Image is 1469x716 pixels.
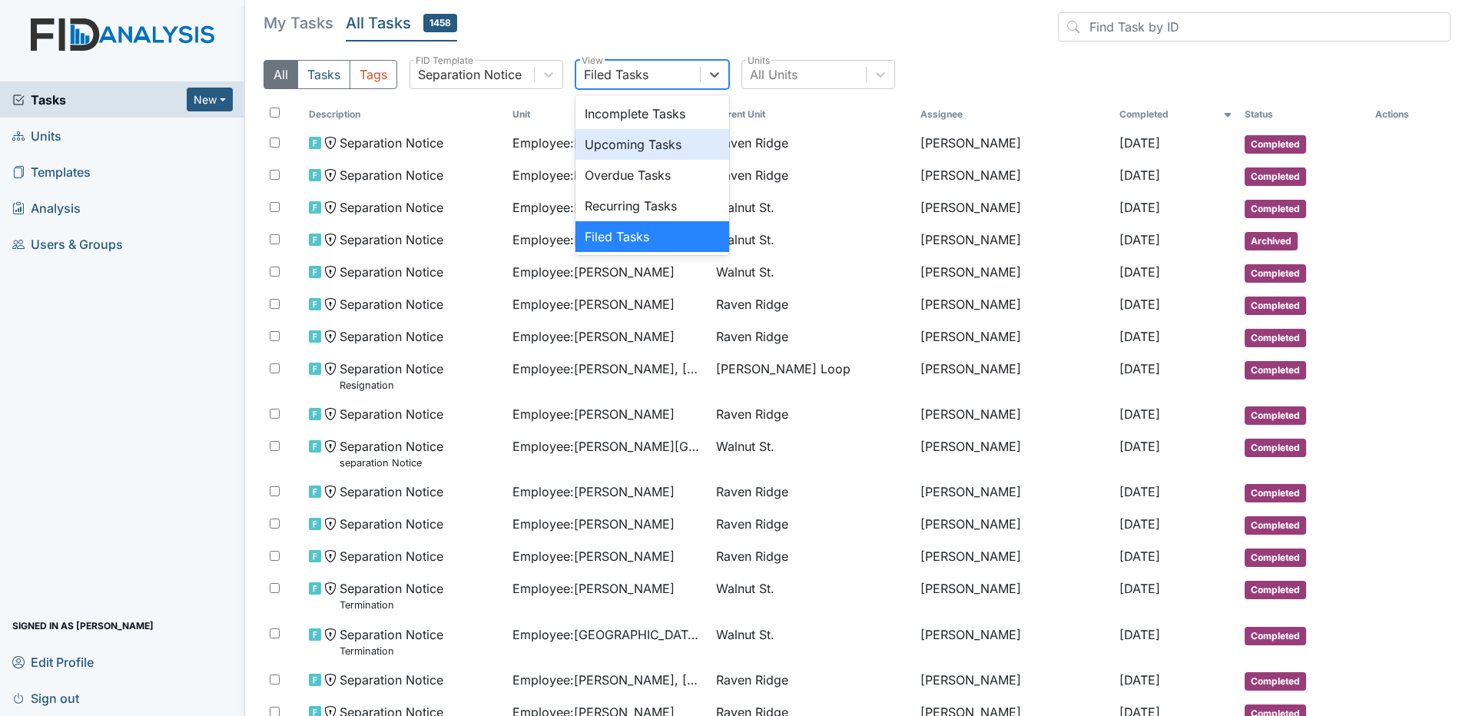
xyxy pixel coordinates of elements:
[512,671,704,689] span: Employee : [PERSON_NAME], [PERSON_NAME]
[512,295,675,313] span: Employee : [PERSON_NAME]
[264,60,397,89] div: Type filter
[1239,101,1369,128] th: Toggle SortBy
[1245,672,1306,691] span: Completed
[512,515,675,533] span: Employee : [PERSON_NAME]
[346,12,457,34] h5: All Tasks
[914,257,1114,289] td: [PERSON_NAME]
[297,60,350,89] button: Tasks
[1245,549,1306,567] span: Completed
[575,191,729,221] div: Recurring Tasks
[340,456,443,470] small: separation Notice
[716,360,851,378] span: [PERSON_NAME] Loop
[575,160,729,191] div: Overdue Tasks
[512,625,704,644] span: Employee : [GEOGRAPHIC_DATA][PERSON_NAME]
[716,295,788,313] span: Raven Ridge
[1245,361,1306,380] span: Completed
[512,437,704,456] span: Employee : [PERSON_NAME][GEOGRAPHIC_DATA]
[1113,101,1239,128] th: Toggle SortBy
[1245,200,1306,218] span: Completed
[1245,167,1306,186] span: Completed
[716,671,788,689] span: Raven Ridge
[914,128,1114,160] td: [PERSON_NAME]
[914,289,1114,321] td: [PERSON_NAME]
[512,327,675,346] span: Employee : [PERSON_NAME]
[1119,516,1160,532] span: [DATE]
[1119,135,1160,151] span: [DATE]
[340,134,443,152] span: Separation Notice
[1119,232,1160,247] span: [DATE]
[710,101,914,128] th: Toggle SortBy
[914,353,1114,399] td: [PERSON_NAME]
[1119,439,1160,454] span: [DATE]
[340,230,443,249] span: Separation Notice
[1245,439,1306,457] span: Completed
[914,160,1114,192] td: [PERSON_NAME]
[1119,581,1160,596] span: [DATE]
[340,405,443,423] span: Separation Notice
[575,221,729,252] div: Filed Tasks
[1245,135,1306,154] span: Completed
[512,198,704,217] span: Employee : [PERSON_NAME][GEOGRAPHIC_DATA]
[716,327,788,346] span: Raven Ridge
[512,230,704,249] span: Employee : [PERSON_NAME][GEOGRAPHIC_DATA]
[716,625,774,644] span: Walnut St.
[340,482,443,501] span: Separation Notice
[1245,516,1306,535] span: Completed
[716,547,788,565] span: Raven Ridge
[1245,232,1298,250] span: Archived
[512,579,675,598] span: Employee : [PERSON_NAME]
[914,541,1114,573] td: [PERSON_NAME]
[1119,297,1160,312] span: [DATE]
[716,198,774,217] span: Walnut St.
[1119,484,1160,499] span: [DATE]
[340,625,443,658] span: Separation Notice Termination
[914,192,1114,224] td: [PERSON_NAME]
[303,101,506,128] th: Toggle SortBy
[914,476,1114,509] td: [PERSON_NAME]
[1119,200,1160,215] span: [DATE]
[716,405,788,423] span: Raven Ridge
[340,598,443,612] small: Termination
[512,405,675,423] span: Employee : [PERSON_NAME]
[12,650,94,674] span: Edit Profile
[187,88,233,111] button: New
[750,65,798,84] div: All Units
[1119,361,1160,376] span: [DATE]
[1245,627,1306,645] span: Completed
[512,263,675,281] span: Employee : [PERSON_NAME]
[340,360,443,393] span: Separation Notice Resignation
[1119,406,1160,422] span: [DATE]
[340,166,443,184] span: Separation Notice
[423,14,457,32] span: 1458
[506,101,710,128] th: Toggle SortBy
[584,65,648,84] div: Filed Tasks
[12,91,187,109] a: Tasks
[1245,297,1306,315] span: Completed
[12,614,154,638] span: Signed in as [PERSON_NAME]
[914,224,1114,257] td: [PERSON_NAME]
[716,579,774,598] span: Walnut St.
[12,232,123,256] span: Users & Groups
[512,547,675,565] span: Employee : [PERSON_NAME]
[1119,167,1160,183] span: [DATE]
[1119,627,1160,642] span: [DATE]
[914,619,1114,665] td: [PERSON_NAME]
[340,671,443,689] span: Separation Notice
[716,437,774,456] span: Walnut St.
[914,509,1114,541] td: [PERSON_NAME]
[12,686,79,710] span: Sign out
[914,665,1114,697] td: [PERSON_NAME]
[1119,549,1160,564] span: [DATE]
[512,360,704,378] span: Employee : [PERSON_NAME], [PERSON_NAME]
[350,60,397,89] button: Tags
[512,482,675,501] span: Employee : [PERSON_NAME]
[1119,672,1160,688] span: [DATE]
[914,321,1114,353] td: [PERSON_NAME]
[716,166,788,184] span: Raven Ridge
[12,160,91,184] span: Templates
[716,263,774,281] span: Walnut St.
[716,515,788,533] span: Raven Ridge
[340,437,443,470] span: Separation Notice separation Notice
[340,263,443,281] span: Separation Notice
